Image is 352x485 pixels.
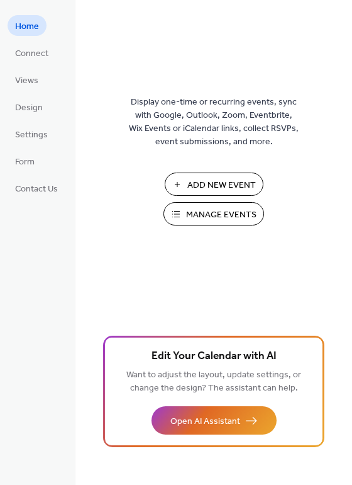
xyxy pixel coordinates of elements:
a: Settings [8,123,55,144]
a: Form [8,151,42,171]
a: Home [8,15,47,36]
span: Settings [15,128,48,142]
span: Open AI Assistant [170,415,240,428]
span: Contact Us [15,183,58,196]
button: Manage Events [163,202,264,225]
span: Home [15,20,39,33]
span: Want to adjust the layout, update settings, or change the design? The assistant can help. [126,367,301,397]
a: Connect [8,42,56,63]
a: Contact Us [8,178,65,198]
span: Manage Events [186,208,256,222]
a: Views [8,69,46,90]
span: Display one-time or recurring events, sync with Google, Outlook, Zoom, Eventbrite, Wix Events or ... [129,96,299,149]
span: Edit Your Calendar with AI [151,348,277,365]
a: Design [8,96,50,117]
span: Views [15,74,38,88]
span: Connect [15,47,48,60]
span: Add New Event [187,179,256,192]
span: Form [15,156,35,169]
button: Open AI Assistant [151,406,277,435]
button: Add New Event [165,173,263,196]
span: Design [15,101,43,115]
